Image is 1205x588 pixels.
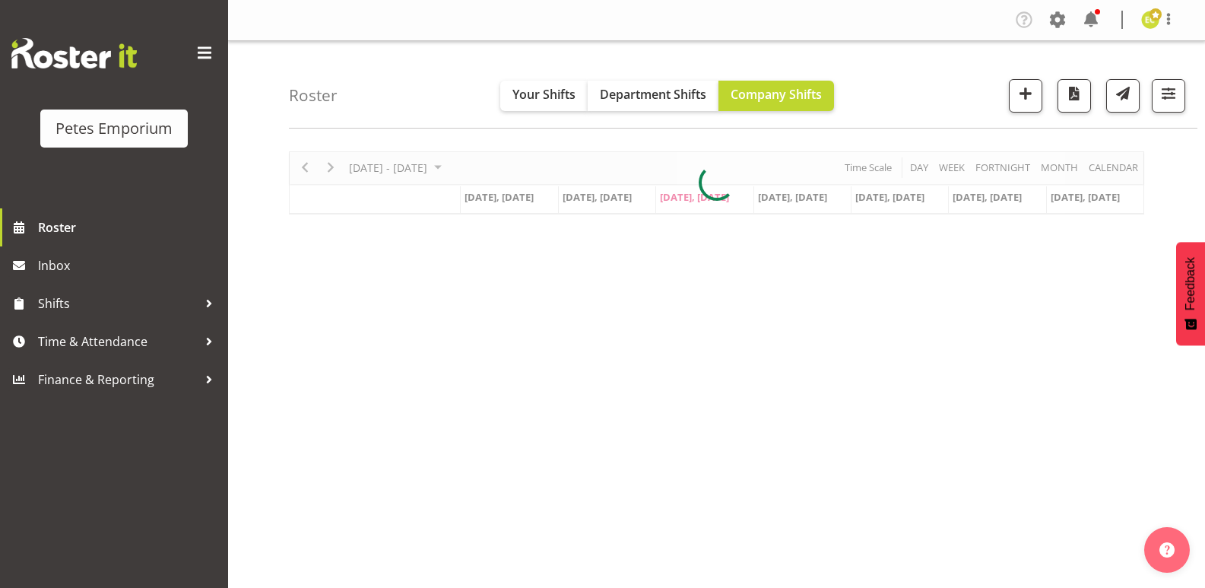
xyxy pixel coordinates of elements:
button: Download a PDF of the roster according to the set date range. [1058,79,1091,113]
span: Feedback [1184,257,1197,310]
img: emma-croft7499.jpg [1141,11,1159,29]
h4: Roster [289,87,338,104]
span: Finance & Reporting [38,368,198,391]
button: Filter Shifts [1152,79,1185,113]
button: Your Shifts [500,81,588,111]
button: Department Shifts [588,81,718,111]
button: Feedback - Show survey [1176,242,1205,345]
span: Your Shifts [512,86,576,103]
span: Department Shifts [600,86,706,103]
span: Company Shifts [731,86,822,103]
button: Add a new shift [1009,79,1042,113]
button: Company Shifts [718,81,834,111]
span: Shifts [38,292,198,315]
div: Petes Emporium [55,117,173,140]
span: Roster [38,216,220,239]
img: help-xxl-2.png [1159,542,1175,558]
button: Send a list of all shifts for the selected filtered period to all rostered employees. [1106,79,1140,113]
span: Inbox [38,254,220,277]
img: Rosterit website logo [11,38,137,68]
span: Time & Attendance [38,330,198,353]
